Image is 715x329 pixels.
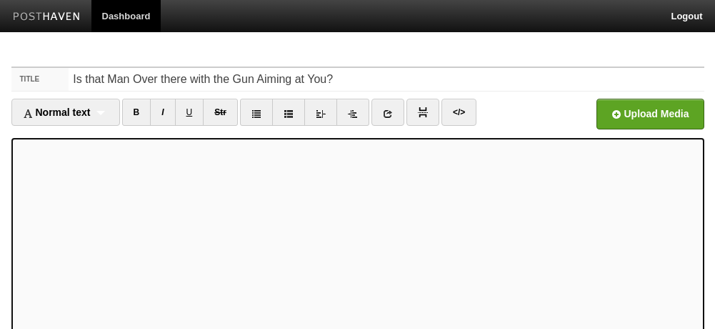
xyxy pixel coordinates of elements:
a: </> [441,99,476,126]
img: pagebreak-icon.png [418,107,428,117]
a: Str [203,99,238,126]
a: U [175,99,204,126]
a: B [122,99,151,126]
del: Str [214,107,226,117]
img: Posthaven-bar [13,12,81,23]
span: Normal text [23,107,91,118]
a: I [150,99,175,126]
label: Title [11,68,69,91]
